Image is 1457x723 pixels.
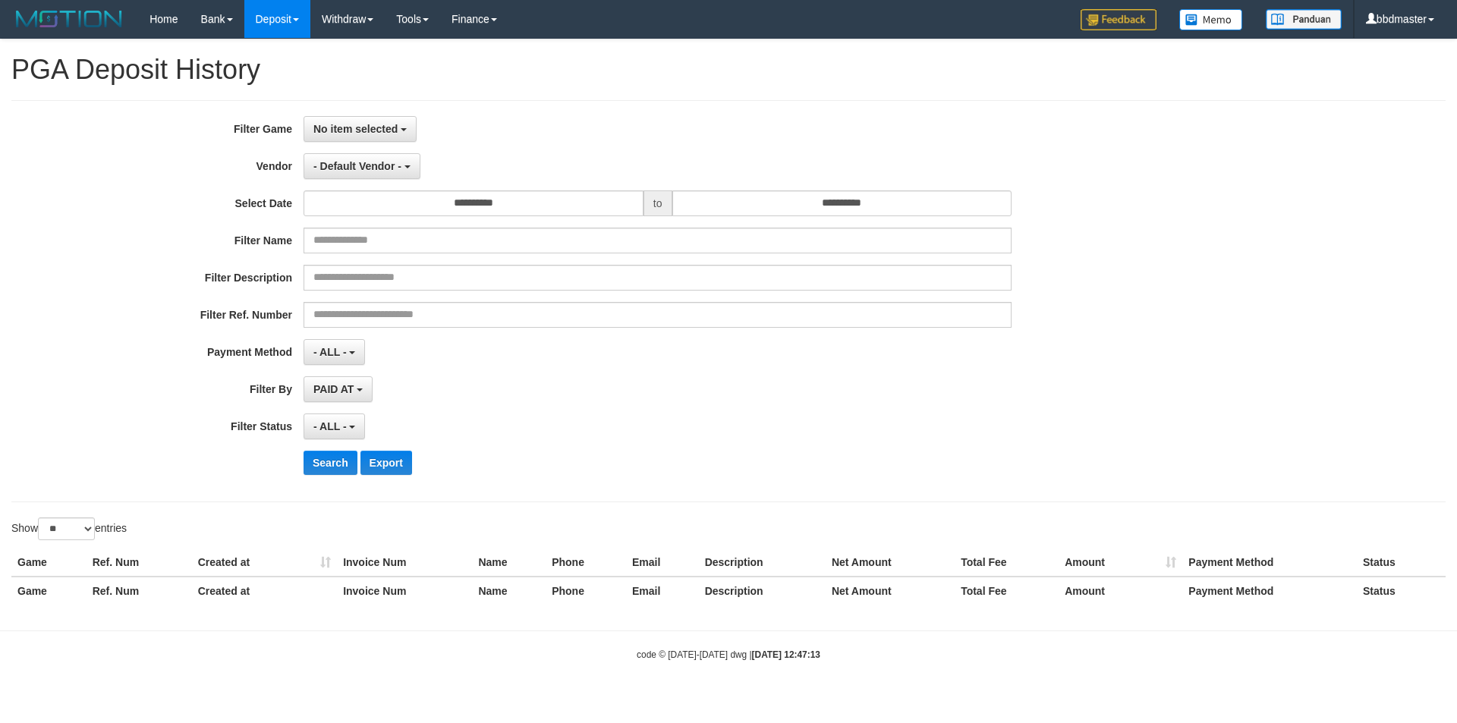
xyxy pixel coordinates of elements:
span: PAID AT [313,383,354,395]
img: Button%20Memo.svg [1179,9,1243,30]
th: Description [699,577,826,605]
th: Amount [1059,577,1182,605]
th: Ref. Num [87,577,192,605]
button: - ALL - [304,413,365,439]
th: Game [11,577,87,605]
th: Net Amount [826,577,955,605]
label: Show entries [11,517,127,540]
span: - Default Vendor - [313,160,401,172]
th: Status [1357,577,1446,605]
button: - ALL - [304,339,365,365]
th: Ref. Num [87,549,192,577]
th: Amount [1059,549,1182,577]
th: Phone [546,577,626,605]
img: Feedback.jpg [1081,9,1156,30]
strong: [DATE] 12:47:13 [752,649,820,660]
select: Showentries [38,517,95,540]
button: Export [360,451,412,475]
span: No item selected [313,123,398,135]
th: Description [699,549,826,577]
th: Net Amount [826,549,955,577]
th: Payment Method [1182,577,1357,605]
button: No item selected [304,116,417,142]
th: Payment Method [1182,549,1357,577]
span: - ALL - [313,420,347,432]
span: to [644,190,672,216]
th: Invoice Num [337,549,472,577]
h1: PGA Deposit History [11,55,1446,85]
th: Email [626,577,699,605]
small: code © [DATE]-[DATE] dwg | [637,649,820,660]
th: Email [626,549,699,577]
th: Invoice Num [337,577,472,605]
img: panduan.png [1266,9,1342,30]
img: MOTION_logo.png [11,8,127,30]
th: Total Fee [955,577,1059,605]
button: Search [304,451,357,475]
th: Name [472,549,546,577]
th: Created at [192,577,337,605]
th: Phone [546,549,626,577]
th: Status [1357,549,1446,577]
button: PAID AT [304,376,373,402]
th: Total Fee [955,549,1059,577]
th: Created at [192,549,337,577]
th: Game [11,549,87,577]
button: - Default Vendor - [304,153,420,179]
th: Name [472,577,546,605]
span: - ALL - [313,346,347,358]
